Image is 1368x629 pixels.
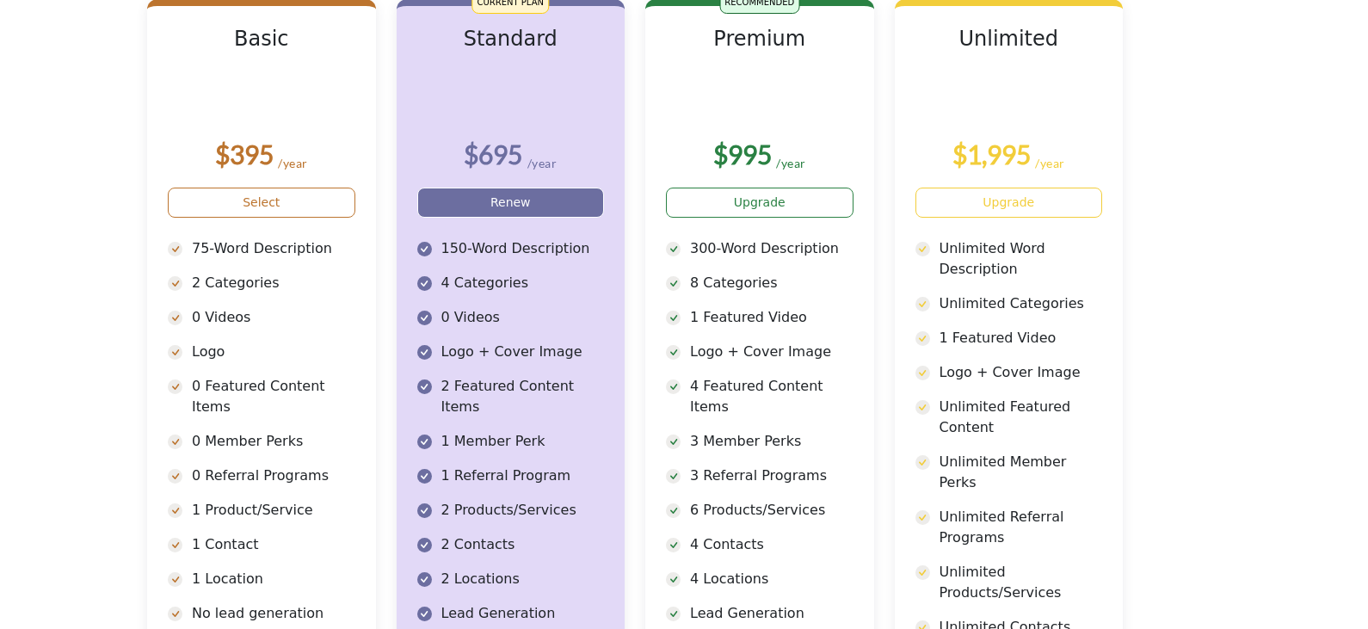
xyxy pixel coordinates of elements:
p: 4 Featured Content Items [690,376,853,417]
p: 0 Featured Content Items [192,376,355,417]
p: 75-Word Description [192,238,355,259]
p: 0 Videos [192,307,355,328]
p: Unlimited Word Description [940,238,1103,280]
sub: /year [278,156,308,170]
p: Unlimited Referral Programs [940,507,1103,548]
a: Upgrade [666,188,853,218]
p: Logo [192,342,355,362]
p: 8 Categories [690,273,853,293]
p: 3 Referral Programs [690,466,853,486]
p: 4 Contacts [690,534,853,555]
b: $395 [215,139,274,170]
sub: /year [776,156,806,170]
p: 1 Product/Service [192,500,355,521]
p: 4 Categories [441,273,605,293]
p: 1 Referral Program [441,466,605,486]
p: Logo + Cover Image [441,342,605,362]
p: 4 Locations [690,569,853,589]
sub: /year [527,156,558,170]
p: 1 Featured Video [940,328,1103,348]
p: Logo + Cover Image [940,362,1103,383]
p: 2 Products/Services [441,500,605,521]
p: 150-Word Description [441,238,605,259]
h3: Premium [666,27,853,70]
p: Unlimited Categories [940,293,1103,314]
p: 300-Word Description [690,238,853,259]
a: Renew [417,188,605,218]
p: 1 Location [192,569,355,589]
p: Lead Generation [441,603,605,624]
b: $695 [464,139,522,170]
p: 0 Referral Programs [192,466,355,486]
h3: Standard [417,27,605,70]
p: 1 Member Perk [441,431,605,452]
p: 6 Products/Services [690,500,853,521]
a: Select [168,188,355,218]
sub: /year [1035,156,1065,170]
p: 2 Categories [192,273,355,293]
p: 2 Featured Content Items [441,376,605,417]
h3: Basic [168,27,355,70]
p: No lead generation [192,603,355,624]
b: $1,995 [952,139,1031,170]
p: 3 Member Perks [690,431,853,452]
b: $995 [713,139,772,170]
p: Unlimited Products/Services [940,562,1103,603]
p: Unlimited Featured Content [940,397,1103,438]
p: 0 Videos [441,307,605,328]
a: Upgrade [915,188,1103,218]
p: 1 Contact [192,534,355,555]
p: Unlimited Member Perks [940,452,1103,493]
p: 1 Featured Video [690,307,853,328]
p: Lead Generation [690,603,853,624]
p: 2 Locations [441,569,605,589]
p: 2 Contacts [441,534,605,555]
p: Logo + Cover Image [690,342,853,362]
h3: Unlimited [915,27,1103,70]
p: 0 Member Perks [192,431,355,452]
